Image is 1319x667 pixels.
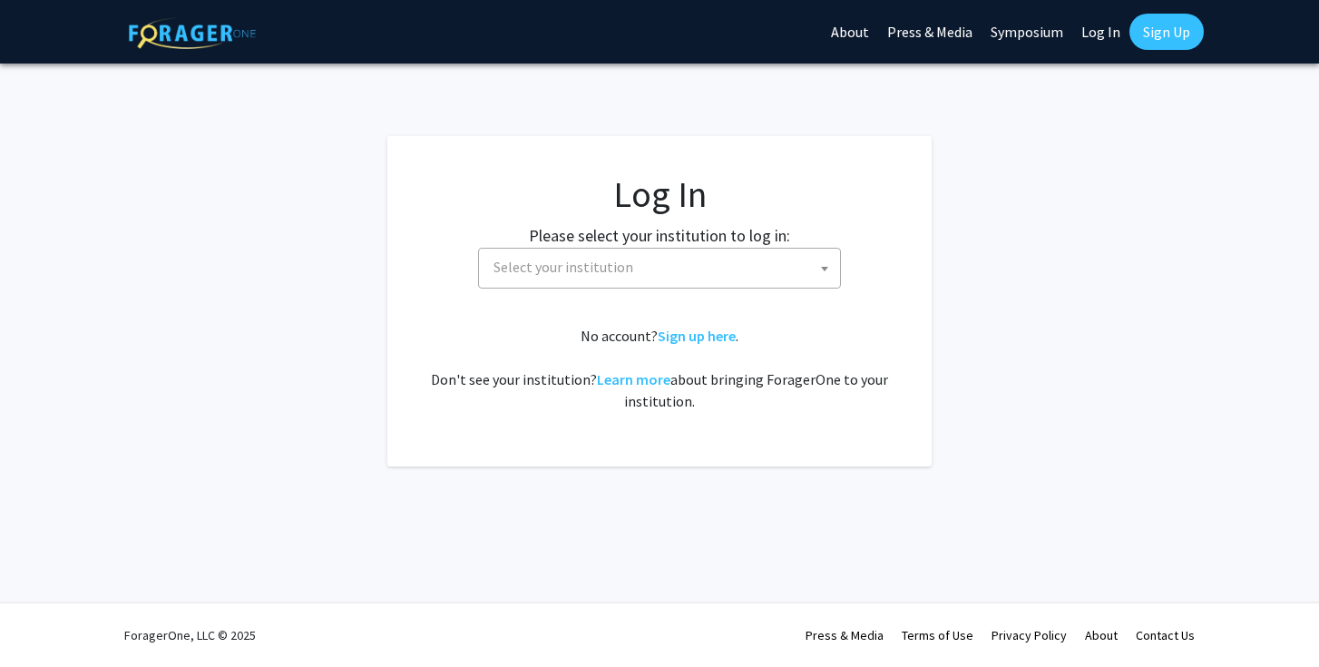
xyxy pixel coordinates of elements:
a: Learn more about bringing ForagerOne to your institution [597,370,670,388]
a: Sign up here [658,327,736,345]
div: ForagerOne, LLC © 2025 [124,603,256,667]
label: Please select your institution to log in: [529,223,790,248]
span: Select your institution [486,249,840,286]
a: Contact Us [1136,627,1195,643]
img: ForagerOne Logo [129,17,256,49]
a: Terms of Use [902,627,973,643]
a: Privacy Policy [992,627,1067,643]
a: Press & Media [806,627,884,643]
a: About [1085,627,1118,643]
span: Select your institution [478,248,841,289]
h1: Log In [424,172,895,216]
span: Select your institution [493,258,633,276]
a: Sign Up [1129,14,1204,50]
div: No account? . Don't see your institution? about bringing ForagerOne to your institution. [424,325,895,412]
